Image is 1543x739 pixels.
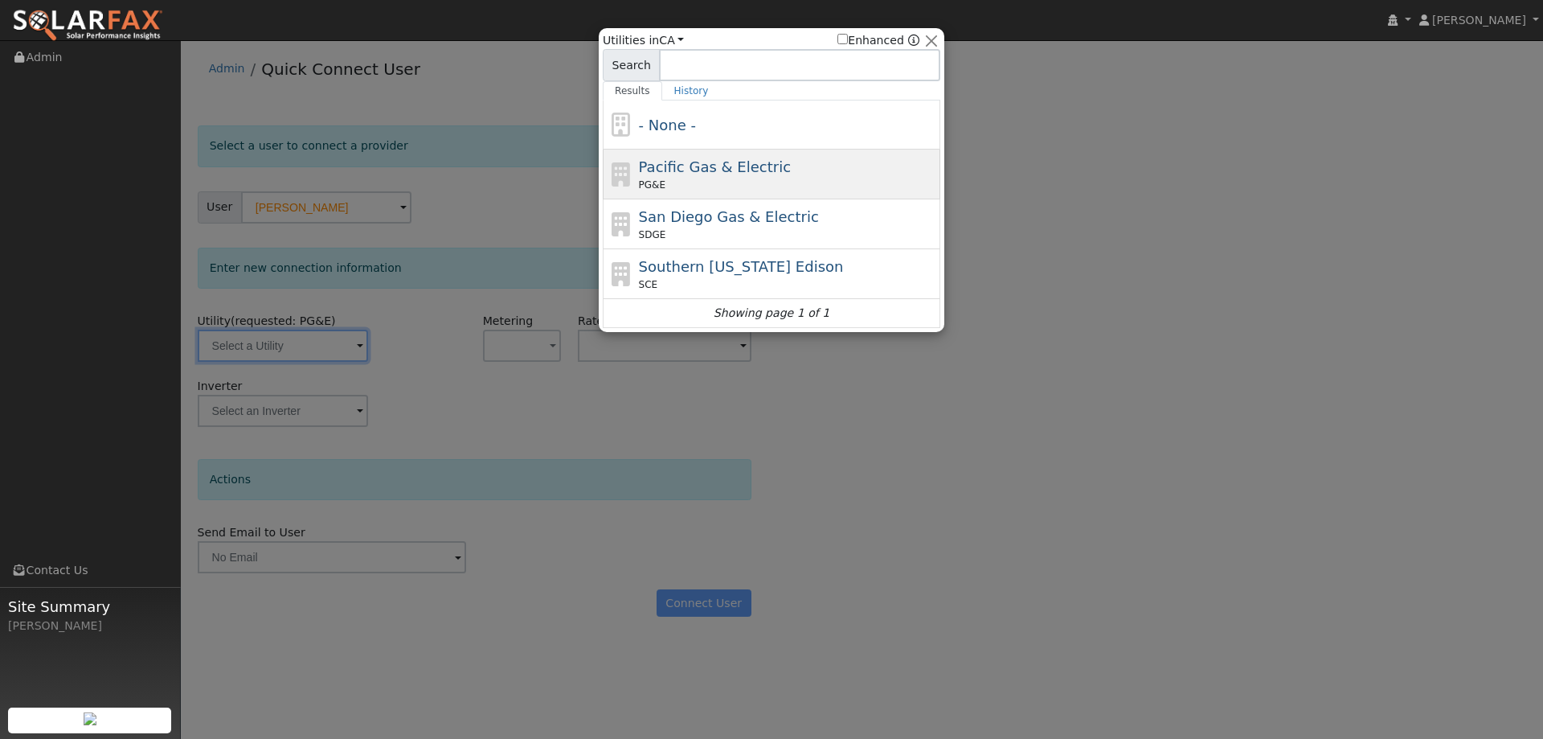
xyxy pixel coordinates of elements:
[8,618,172,634] div: [PERSON_NAME]
[837,32,919,49] span: Show enhanced providers
[84,712,96,725] img: retrieve
[908,34,919,47] a: Enhanced Providers
[659,34,684,47] a: CA
[714,305,829,322] i: Showing page 1 of 1
[639,277,658,292] span: SCE
[8,596,172,618] span: Site Summary
[837,32,904,49] label: Enhanced
[639,178,665,192] span: PG&E
[639,208,819,225] span: San Diego Gas & Electric
[603,32,684,49] span: Utilities in
[1432,14,1526,27] span: [PERSON_NAME]
[639,258,844,275] span: Southern [US_STATE] Edison
[837,34,848,44] input: Enhanced
[639,158,791,175] span: Pacific Gas & Electric
[603,81,662,101] a: Results
[603,49,660,81] span: Search
[639,228,666,242] span: SDGE
[639,117,696,133] span: - None -
[12,9,163,43] img: SolarFax
[662,81,721,101] a: History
